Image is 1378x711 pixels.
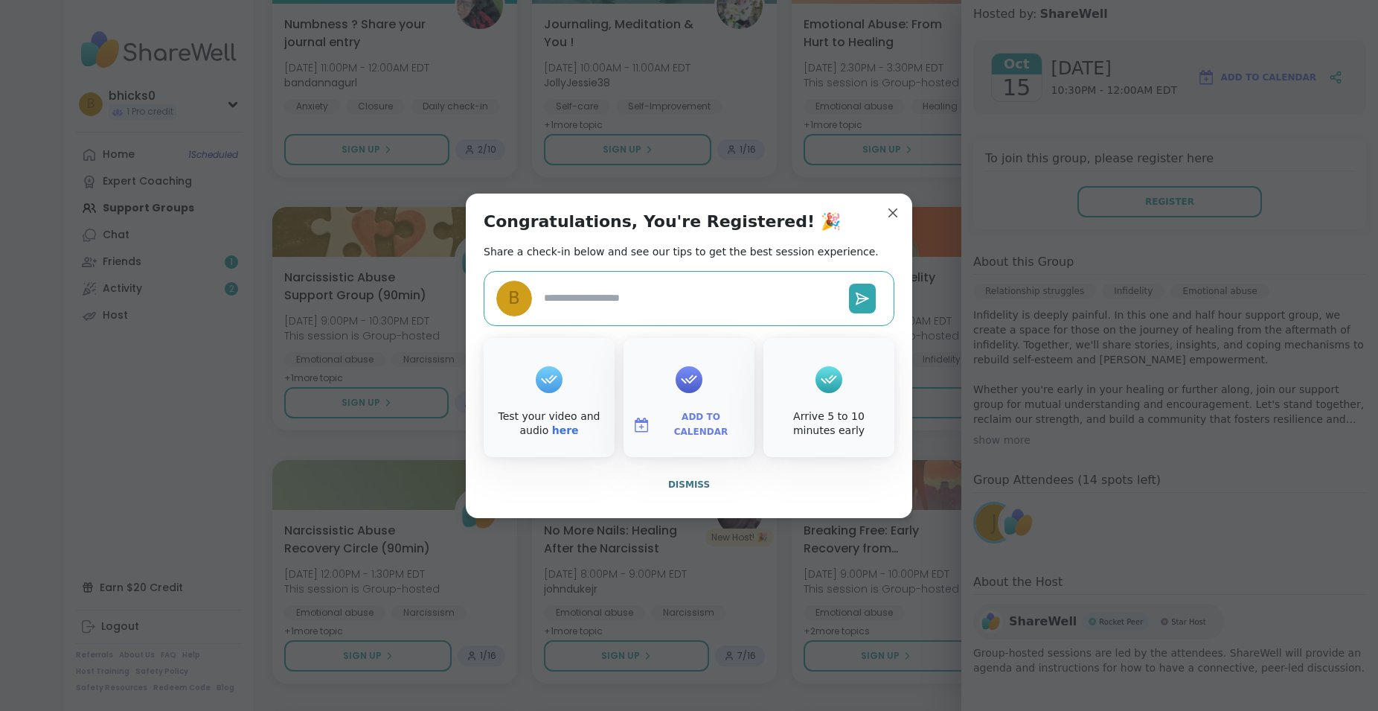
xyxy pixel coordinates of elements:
span: b [508,285,520,311]
span: Dismiss [668,479,710,490]
button: Dismiss [484,469,894,500]
a: here [552,424,579,436]
img: ShareWell Logomark [632,416,650,434]
button: Add to Calendar [626,409,752,441]
h2: Share a check-in below and see our tips to get the best session experience. [484,244,879,259]
h1: Congratulations, You're Registered! 🎉 [484,211,841,232]
span: Add to Calendar [656,410,746,439]
div: Arrive 5 to 10 minutes early [766,409,891,439]
div: Test your video and audio [487,409,612,439]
